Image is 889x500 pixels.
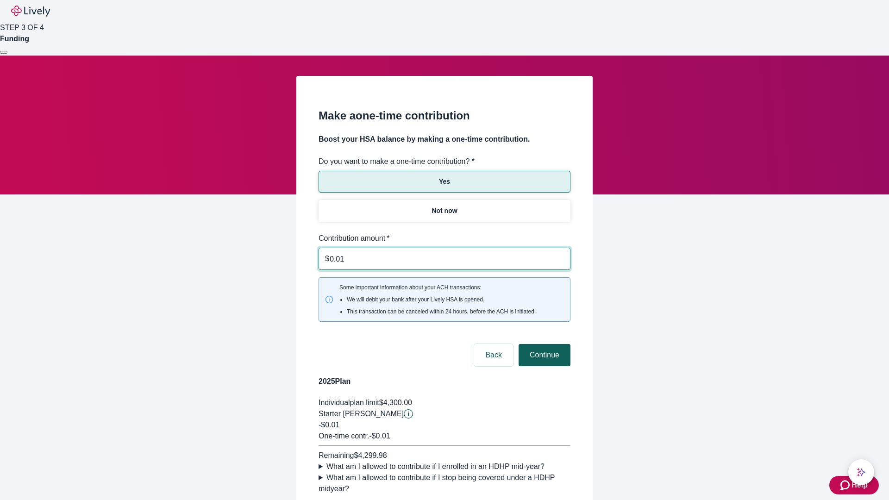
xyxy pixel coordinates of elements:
label: Do you want to make a one-time contribution? * [319,156,475,167]
button: Not now [319,200,570,222]
p: $ [325,253,329,264]
span: $4,299.98 [354,451,387,459]
summary: What am I allowed to contribute if I stop being covered under a HDHP midyear? [319,472,570,494]
button: Lively will contribute $0.01 to establish your account [404,409,413,419]
svg: Lively AI Assistant [857,468,866,477]
summary: What am I allowed to contribute if I enrolled in an HDHP mid-year? [319,461,570,472]
p: Yes [439,177,450,187]
input: $0.00 [330,250,570,268]
li: This transaction can be canceled within 24 hours, before the ACH is initiated. [347,307,536,316]
label: Contribution amount [319,233,390,244]
span: Some important information about your ACH transactions: [339,283,536,316]
p: Not now [432,206,457,216]
span: Individual plan limit [319,399,379,406]
button: chat [848,459,874,485]
h4: 2025 Plan [319,376,570,387]
span: - $0.01 [369,432,390,440]
button: Yes [319,171,570,193]
button: Back [474,344,513,366]
h2: Make a one-time contribution [319,107,570,124]
span: $4,300.00 [379,399,412,406]
li: We will debit your bank after your Lively HSA is opened. [347,295,536,304]
span: Remaining [319,451,354,459]
span: -$0.01 [319,421,339,429]
button: Zendesk support iconHelp [829,476,879,494]
svg: Zendesk support icon [840,480,851,491]
svg: Starter penny details [404,409,413,419]
button: Continue [519,344,570,366]
span: Starter [PERSON_NAME] [319,410,404,418]
img: Lively [11,6,50,17]
span: One-time contr. [319,432,369,440]
h4: Boost your HSA balance by making a one-time contribution. [319,134,570,145]
span: Help [851,480,868,491]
